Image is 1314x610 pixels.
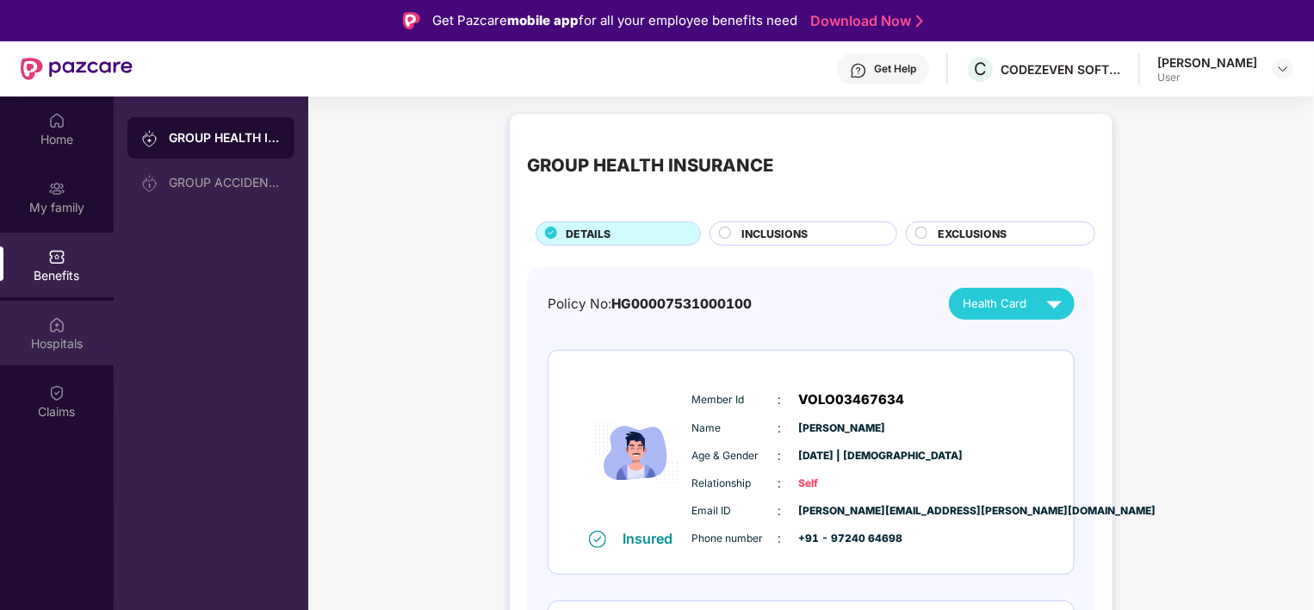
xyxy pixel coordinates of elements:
span: Self [799,476,885,492]
span: : [778,529,782,548]
span: C [974,59,987,79]
img: Stroke [916,12,923,30]
span: +91 - 97240 64698 [799,531,885,547]
a: Download Now [810,12,918,30]
div: Policy No: [548,294,752,314]
span: [PERSON_NAME] [799,420,885,437]
img: svg+xml;base64,PHN2ZyBpZD0iQ2xhaW0iIHhtbG5zPSJodHRwOi8vd3d3LnczLm9yZy8yMDAwL3N2ZyIgd2lkdGg9IjIwIi... [48,384,65,401]
span: Age & Gender [692,448,778,464]
span: EXCLUSIONS [938,226,1007,242]
div: Get Help [874,62,916,76]
span: [DATE] | [DEMOGRAPHIC_DATA] [799,448,885,464]
span: Phone number [692,531,778,547]
span: : [778,419,782,438]
span: Name [692,420,778,437]
img: icon [585,377,688,529]
img: New Pazcare Logo [21,58,133,80]
span: : [778,446,782,465]
div: GROUP HEALTH INSURANCE [527,152,773,179]
img: svg+xml;base64,PHN2ZyB3aWR0aD0iMjAiIGhlaWdodD0iMjAiIHZpZXdCb3g9IjAgMCAyMCAyMCIgZmlsbD0ibm9uZSIgeG... [141,175,158,192]
img: svg+xml;base64,PHN2ZyBpZD0iSG9tZSIgeG1sbnM9Imh0dHA6Ly93d3cudzMub3JnLzIwMDAvc3ZnIiB3aWR0aD0iMjAiIG... [48,112,65,129]
img: svg+xml;base64,PHN2ZyB3aWR0aD0iMjAiIGhlaWdodD0iMjAiIHZpZXdCb3g9IjAgMCAyMCAyMCIgZmlsbD0ibm9uZSIgeG... [141,130,158,147]
div: User [1157,71,1257,84]
div: Insured [623,530,684,547]
span: HG00007531000100 [611,296,752,312]
img: svg+xml;base64,PHN2ZyB4bWxucz0iaHR0cDovL3d3dy53My5vcmcvMjAwMC9zdmciIHZpZXdCb3g9IjAgMCAyNCAyNCIgd2... [1039,289,1069,319]
div: GROUP HEALTH INSURANCE [169,129,281,146]
img: Logo [403,12,420,29]
span: Email ID [692,503,778,520]
div: CODEZEVEN SOFTWARE PRIVATE LIMITED [1001,61,1121,78]
img: svg+xml;base64,PHN2ZyBpZD0iQmVuZWZpdHMiIHhtbG5zPSJodHRwOi8vd3d3LnczLm9yZy8yMDAwL3N2ZyIgd2lkdGg9Ij... [48,248,65,265]
div: GROUP ACCIDENTAL INSURANCE [169,176,281,190]
span: : [778,390,782,409]
button: Health Card [949,288,1075,320]
div: Get Pazcare for all your employee benefits need [432,10,797,31]
img: svg+xml;base64,PHN2ZyB3aWR0aD0iMjAiIGhlaWdodD0iMjAiIHZpZXdCb3g9IjAgMCAyMCAyMCIgZmlsbD0ibm9uZSIgeG... [48,180,65,197]
img: svg+xml;base64,PHN2ZyBpZD0iRHJvcGRvd24tMzJ4MzIiIHhtbG5zPSJodHRwOi8vd3d3LnczLm9yZy8yMDAwL3N2ZyIgd2... [1276,62,1290,76]
img: svg+xml;base64,PHN2ZyB4bWxucz0iaHR0cDovL3d3dy53My5vcmcvMjAwMC9zdmciIHdpZHRoPSIxNiIgaGVpZ2h0PSIxNi... [589,531,606,548]
strong: mobile app [507,12,579,28]
span: Member Id [692,392,778,408]
span: VOLO03467634 [799,389,905,410]
div: [PERSON_NAME] [1157,54,1257,71]
span: DETAILS [566,226,611,242]
span: INCLUSIONS [742,226,809,242]
span: : [778,501,782,520]
span: [PERSON_NAME][EMAIL_ADDRESS][PERSON_NAME][DOMAIN_NAME] [799,503,885,520]
img: svg+xml;base64,PHN2ZyBpZD0iSG9zcGl0YWxzIiB4bWxucz0iaHR0cDovL3d3dy53My5vcmcvMjAwMC9zdmciIHdpZHRoPS... [48,316,65,333]
img: svg+xml;base64,PHN2ZyBpZD0iSGVscC0zMngzMiIgeG1sbnM9Imh0dHA6Ly93d3cudzMub3JnLzIwMDAvc3ZnIiB3aWR0aD... [850,62,867,79]
span: Relationship [692,476,778,492]
span: : [778,474,782,493]
span: Health Card [963,295,1026,313]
